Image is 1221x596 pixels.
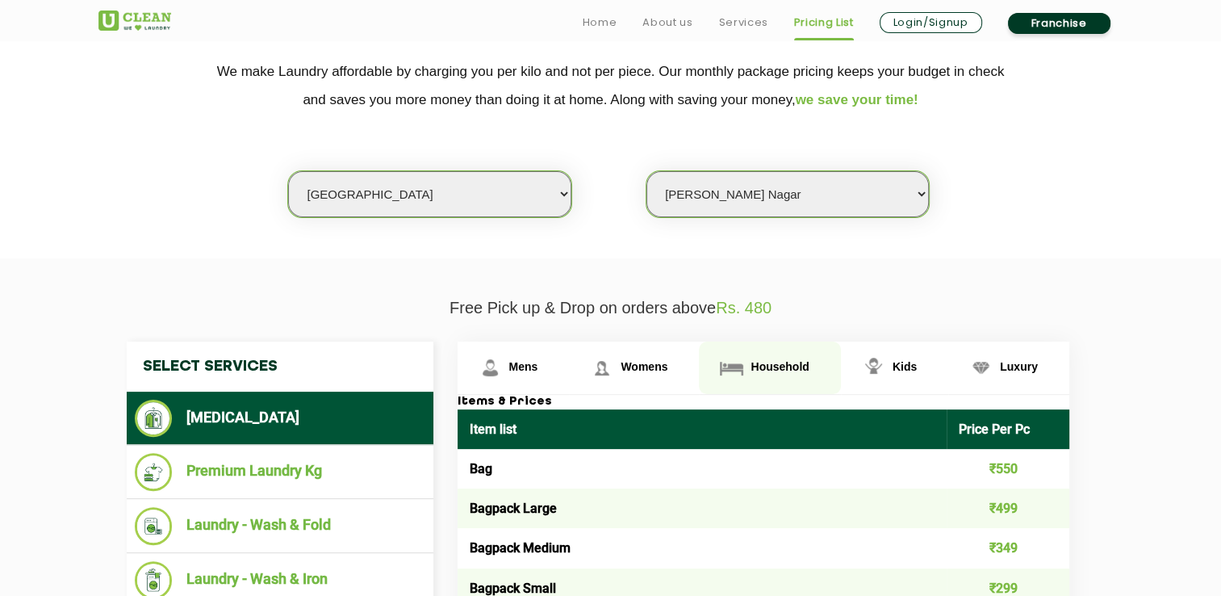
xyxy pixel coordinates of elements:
[98,10,171,31] img: UClean Laundry and Dry Cleaning
[947,528,1069,568] td: ₹349
[588,354,616,382] img: Womens
[135,507,425,545] li: Laundry - Wash & Fold
[509,360,538,373] span: Mens
[859,354,888,382] img: Kids
[135,400,173,437] img: Dry Cleaning
[458,489,947,528] td: Bagpack Large
[947,409,1069,449] th: Price Per Pc
[893,360,917,373] span: Kids
[476,354,504,382] img: Mens
[794,13,854,32] a: Pricing List
[135,400,425,437] li: [MEDICAL_DATA]
[98,299,1123,317] p: Free Pick up & Drop on orders above
[751,360,809,373] span: Household
[1000,360,1038,373] span: Luxury
[716,299,771,317] span: Rs. 480
[135,453,425,491] li: Premium Laundry Kg
[947,449,1069,489] td: ₹550
[621,360,667,373] span: Womens
[642,13,692,32] a: About us
[880,12,982,33] a: Login/Signup
[135,453,173,491] img: Premium Laundry Kg
[718,13,767,32] a: Services
[717,354,746,382] img: Household
[1008,13,1110,34] a: Franchise
[458,409,947,449] th: Item list
[127,342,433,392] h4: Select Services
[796,92,918,107] span: we save your time!
[98,57,1123,114] p: We make Laundry affordable by charging you per kilo and not per piece. Our monthly package pricin...
[583,13,617,32] a: Home
[947,489,1069,528] td: ₹499
[967,354,995,382] img: Luxury
[458,528,947,568] td: Bagpack Medium
[458,449,947,489] td: Bag
[135,507,173,545] img: Laundry - Wash & Fold
[458,395,1069,409] h3: Items & Prices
